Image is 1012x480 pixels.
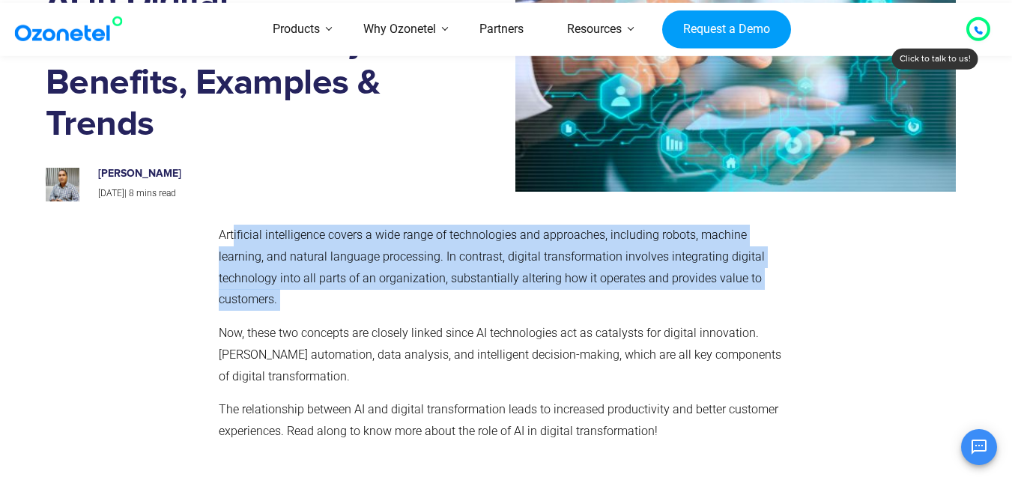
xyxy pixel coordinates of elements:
span: 8 [129,188,134,198]
a: Partners [458,3,545,56]
img: prashanth-kancherla_avatar-200x200.jpeg [46,168,79,201]
h6: [PERSON_NAME] [98,168,414,180]
span: Now, these two concepts are closely linked since AI technologies act as catalysts for digital inn... [219,326,781,383]
a: Resources [545,3,643,56]
span: [DATE] [98,188,124,198]
button: Open chat [961,429,997,465]
a: Products [251,3,342,56]
a: Request a Demo [662,10,790,49]
a: Why Ozonetel [342,3,458,56]
span: The relationship between AI and digital transformation leads to increased productivity and better... [219,402,778,438]
p: | [98,186,414,202]
span: mins read [136,188,176,198]
span: Artificial intelligence covers a wide range of technologies and approaches, including robots, mac... [219,228,765,306]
